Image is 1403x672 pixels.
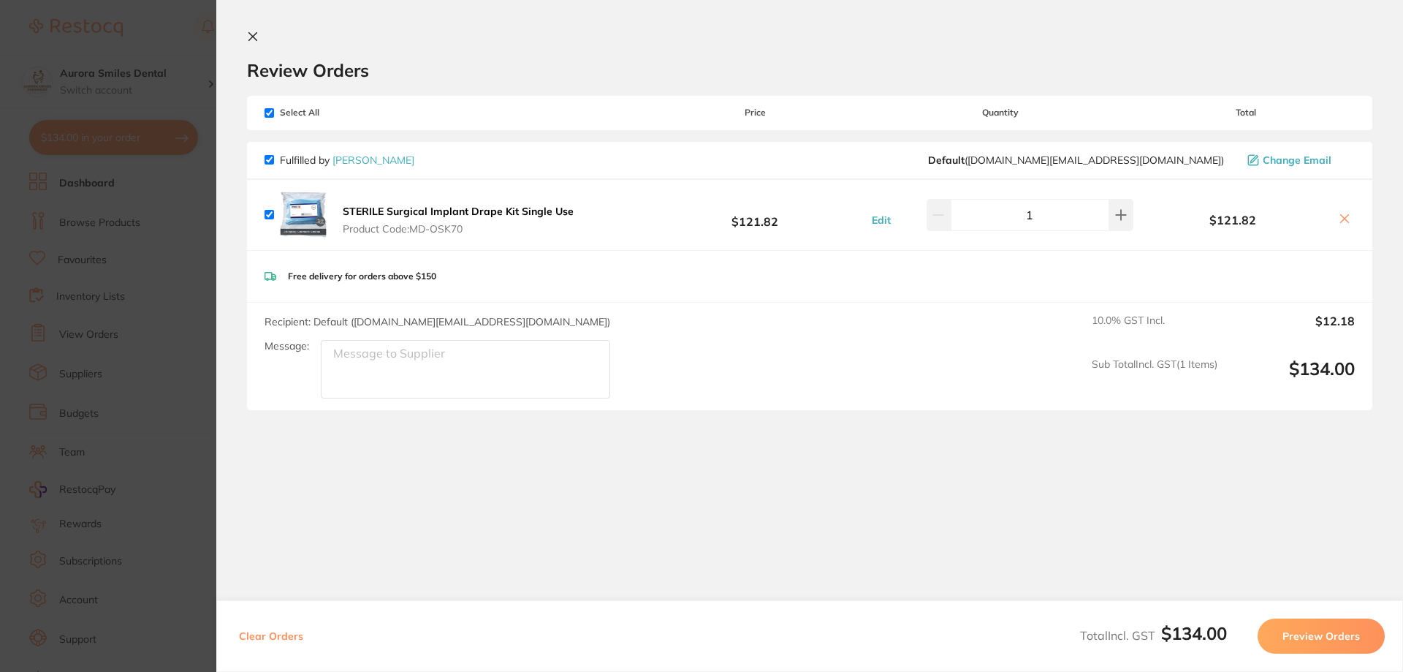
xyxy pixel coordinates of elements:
b: Default [928,154,965,167]
output: $134.00 [1229,358,1355,399]
label: Message: [265,340,309,352]
span: 10.0 % GST Incl. [1092,314,1217,347]
button: Edit [867,214,895,227]
button: Preview Orders [1258,619,1385,654]
button: Clear Orders [235,619,308,654]
a: [PERSON_NAME] [332,154,414,167]
span: Change Email [1263,154,1331,166]
span: Sub Total Incl. GST ( 1 Items) [1092,358,1217,399]
span: Product Code: MD-OSK70 [343,223,574,235]
h2: Review Orders [247,59,1372,81]
img: OGQ2a3Iyaw [280,192,327,238]
span: Total [1137,107,1355,118]
output: $12.18 [1229,314,1355,347]
p: Fulfilled by [280,154,414,166]
b: $121.82 [1137,214,1328,227]
p: Free delivery for orders above $150 [288,271,436,282]
span: customer.care@henryschein.com.au [928,154,1224,166]
span: Select All [265,107,411,118]
span: Price [646,107,864,118]
b: $134.00 [1161,622,1227,644]
span: Recipient: Default ( [DOMAIN_NAME][EMAIL_ADDRESS][DOMAIN_NAME] ) [265,315,610,328]
b: STERILE Surgical Implant Drape Kit Single Use [343,205,574,218]
b: $121.82 [646,201,864,228]
button: STERILE Surgical Implant Drape Kit Single Use Product Code:MD-OSK70 [338,205,578,235]
span: Total Incl. GST [1080,628,1227,643]
button: Change Email [1243,154,1355,167]
span: Quantity [864,107,1137,118]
